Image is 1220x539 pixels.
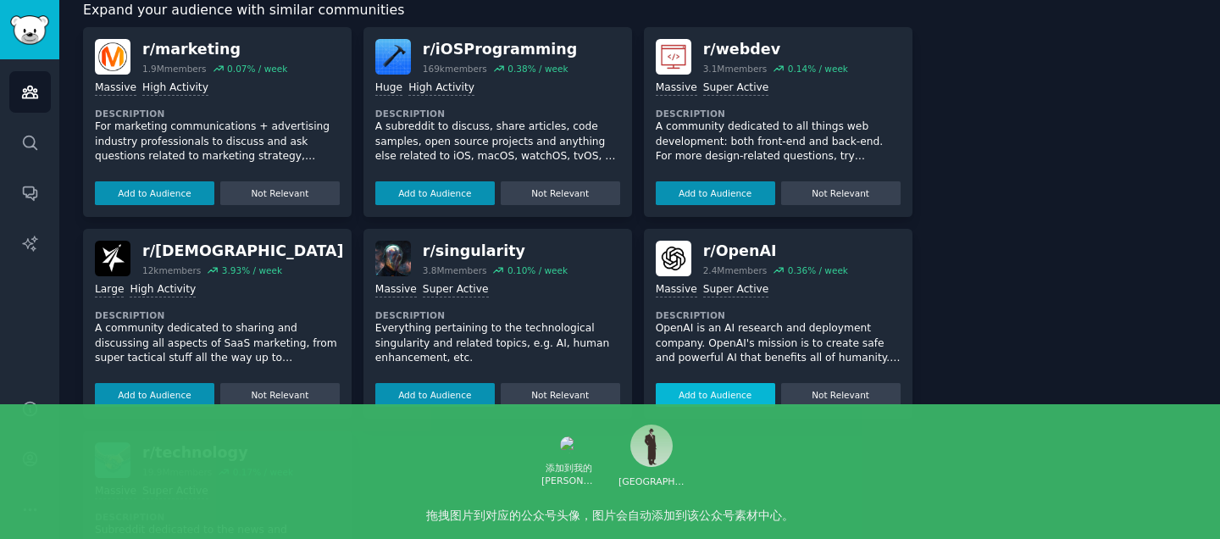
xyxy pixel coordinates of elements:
dt: Description [375,309,620,321]
div: 0.07 % / week [227,63,287,75]
button: Add to Audience [375,181,495,205]
dt: Description [95,108,340,119]
div: r/ [DEMOGRAPHIC_DATA] [142,241,344,262]
div: 0.36 % / week [788,264,848,276]
img: OpenAI [656,241,691,276]
button: Not Relevant [501,181,620,205]
dt: Description [656,108,901,119]
div: 12k members [142,264,201,276]
img: iOSProgramming [375,39,411,75]
p: OpenAI is an AI research and deployment company. OpenAI's mission is to create safe and powerful ... [656,321,901,366]
div: Super Active [423,282,489,298]
img: marketing [95,39,130,75]
div: 3.1M members [703,63,768,75]
dt: Description [95,309,340,321]
button: Add to Audience [95,181,214,205]
p: A subreddit to discuss, share articles, code samples, open source projects and anything else rela... [375,119,620,164]
p: A community dedicated to sharing and discussing all aspects of SaaS marketing, from super tactica... [95,321,340,366]
img: webdev [656,39,691,75]
div: Huge [375,81,402,97]
div: 3.8M members [423,264,487,276]
div: High Activity [408,81,474,97]
dt: Description [375,108,620,119]
button: Add to Audience [95,383,214,407]
div: 3.93 % / week [222,264,282,276]
div: Massive [95,81,136,97]
div: r/ webdev [703,39,848,60]
button: Not Relevant [781,181,901,205]
img: GummySearch logo [10,15,49,45]
button: Add to Audience [375,383,495,407]
div: Super Active [703,282,769,298]
div: r/ OpenAI [703,241,848,262]
button: Not Relevant [501,383,620,407]
div: 0.38 % / week [507,63,568,75]
div: Massive [656,81,697,97]
p: For marketing communications + advertising industry professionals to discuss and ask questions re... [95,119,340,164]
div: r/ marketing [142,39,287,60]
div: r/ singularity [423,241,568,262]
p: A community dedicated to all things web development: both front-end and back-end. For more design... [656,119,901,164]
div: Massive [375,282,417,298]
div: 169k members [423,63,487,75]
button: Not Relevant [220,181,340,205]
div: High Activity [142,81,208,97]
div: 0.14 % / week [788,63,848,75]
img: singularity [375,241,411,276]
div: 1.9M members [142,63,207,75]
button: Add to Audience [656,383,775,407]
div: Super Active [703,81,769,97]
button: Add to Audience [656,181,775,205]
div: High Activity [130,282,196,298]
img: SaaSMarketing [95,241,130,276]
p: Everything pertaining to the technological singularity and related topics, e.g. AI, human enhance... [375,321,620,366]
div: r/ iOSProgramming [423,39,577,60]
button: Not Relevant [781,383,901,407]
div: Massive [656,282,697,298]
dt: Description [656,309,901,321]
div: 0.10 % / week [507,264,568,276]
div: 2.4M members [703,264,768,276]
div: Large [95,282,124,298]
button: Not Relevant [220,383,340,407]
